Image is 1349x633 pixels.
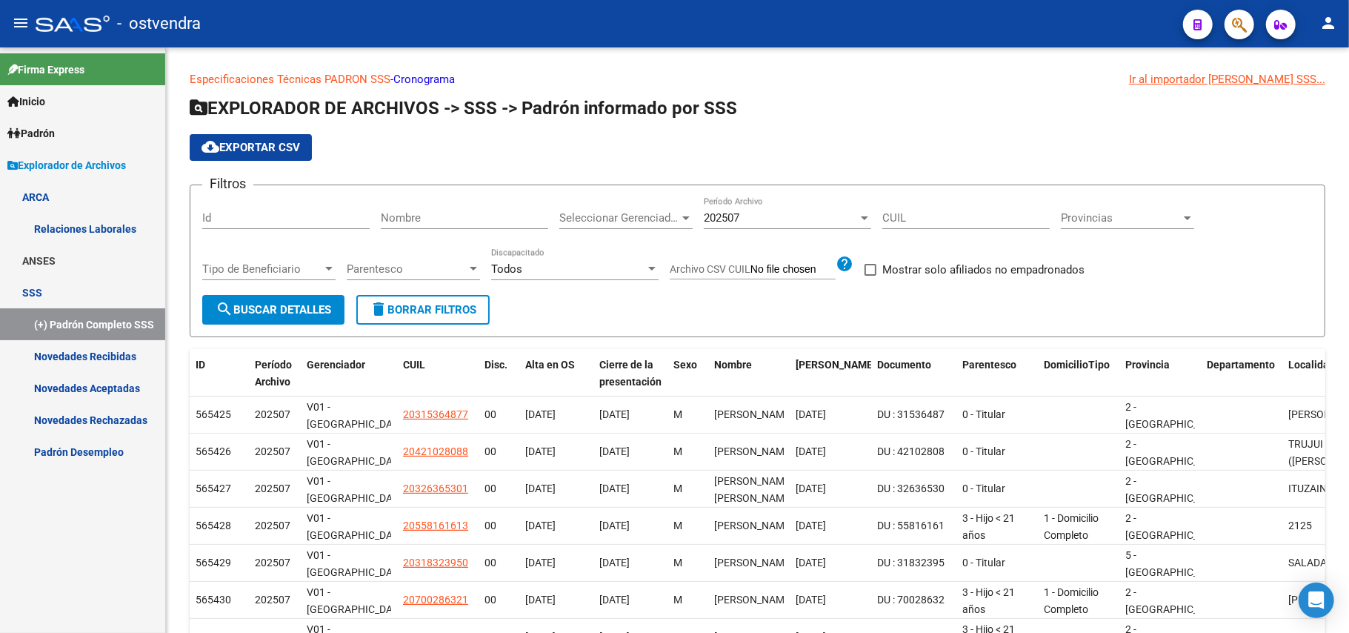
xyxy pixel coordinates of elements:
span: Seleccionar Gerenciador [559,211,679,225]
span: SALADAS [1288,557,1333,569]
span: [PERSON_NAME]. [796,359,879,371]
h3: Filtros [202,173,253,194]
span: [PERSON_NAME] [714,408,793,420]
span: Firma Express [7,62,84,78]
span: Departamento [1207,359,1275,371]
span: [DATE] [599,594,630,606]
span: [PERSON_NAME] [PERSON_NAME] [714,475,793,504]
datatable-header-cell: Período Archivo [249,349,301,398]
span: CUIL [403,359,425,371]
span: V01 - [GEOGRAPHIC_DATA] [307,549,407,578]
span: 2 - [GEOGRAPHIC_DATA] [1125,586,1225,615]
span: 20315364877 [403,408,468,420]
span: 0 - Titular [962,408,1005,420]
a: Especificaciones Técnicas PADRON SSS [190,73,390,86]
span: Disc. [484,359,507,371]
datatable-header-cell: Departamento [1201,349,1282,398]
span: 565426 [196,445,231,457]
span: V01 - [GEOGRAPHIC_DATA] [307,586,407,615]
span: Todos [491,262,522,276]
div: Open Intercom Messenger [1299,583,1334,618]
div: 00 [484,517,513,534]
span: 2 - [GEOGRAPHIC_DATA] [1125,438,1225,467]
div: 00 [484,480,513,497]
span: Padrón [7,125,55,142]
span: 202507 [255,594,290,606]
span: 565427 [196,483,231,494]
span: [DATE] [599,483,630,494]
span: Archivo CSV CUIL [670,263,750,275]
span: Período Archivo [255,359,292,388]
datatable-header-cell: Sexo [667,349,708,398]
span: M [673,408,682,420]
span: 5 - [GEOGRAPHIC_DATA] [1125,549,1225,578]
span: M [673,520,682,531]
span: 20421028088 [403,445,468,457]
span: Provincias [1061,211,1181,225]
span: - ostvendra [117,7,201,40]
span: ITUZAINGO [1288,483,1342,494]
mat-icon: search [216,300,233,318]
span: [DATE] [796,557,826,569]
span: 565429 [196,557,231,569]
span: 0 - Titular [962,445,1005,457]
span: Parentesco [962,359,1016,371]
mat-icon: person [1319,14,1337,32]
span: [PERSON_NAME] [714,557,793,569]
datatable-header-cell: Documento [871,349,956,398]
span: Parentesco [347,262,467,276]
span: DU : 55816161 [877,520,945,531]
span: [PERSON_NAME] [714,520,793,531]
span: [DATE] [525,557,556,569]
span: 3 - Hijo < 21 años [962,586,1015,615]
datatable-header-cell: Gerenciador [301,349,397,398]
span: [DATE] [599,557,630,569]
span: [DATE] [796,594,826,606]
span: DomicilioTipo [1044,359,1110,371]
span: [DATE] [599,520,630,531]
span: 1 - Domicilio Completo [1044,512,1099,541]
span: Gerenciador [307,359,365,371]
span: Documento [877,359,931,371]
span: M [673,594,682,606]
span: M [673,483,682,494]
span: [DATE] [796,483,826,494]
datatable-header-cell: Nombre [708,349,790,398]
span: Inicio [7,93,45,110]
span: 0 - Titular [962,483,1005,494]
a: Cronograma [393,73,455,86]
datatable-header-cell: Parentesco [956,349,1038,398]
span: Localidad [1288,359,1335,371]
span: M [673,557,682,569]
datatable-header-cell: DomicilioTipo [1038,349,1119,398]
span: [DATE] [525,483,556,494]
span: [DATE] [796,445,826,457]
div: 00 [484,554,513,571]
span: Mostrar solo afiliados no empadronados [882,261,1085,279]
span: [DATE] [599,445,630,457]
mat-icon: cloud_download [201,138,219,156]
datatable-header-cell: Fecha Nac. [790,349,871,398]
span: 20326365301 [403,483,468,494]
span: [DATE] [525,594,556,606]
datatable-header-cell: Provincia [1119,349,1201,398]
mat-icon: help [836,255,853,273]
p: - [190,71,1325,87]
button: Exportar CSV [190,134,312,161]
datatable-header-cell: Disc. [479,349,519,398]
span: [DATE] [525,445,556,457]
span: 565425 [196,408,231,420]
span: 20318323950 [403,557,468,569]
span: 20558161613 [403,520,468,531]
span: ID [196,359,205,371]
span: [DATE] [525,520,556,531]
span: 202507 [255,445,290,457]
span: 20700286321 [403,594,468,606]
mat-icon: menu [12,14,30,32]
span: 202507 [255,483,290,494]
span: Exportar CSV [201,141,300,154]
datatable-header-cell: Alta en OS [519,349,593,398]
span: DU : 42102808 [877,445,945,457]
span: [DATE] [796,520,826,531]
span: 202507 [704,211,739,225]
